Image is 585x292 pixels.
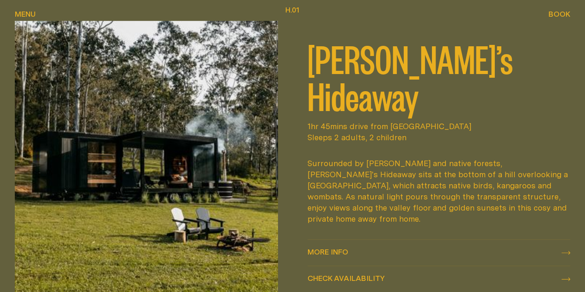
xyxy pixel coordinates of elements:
button: check availability [308,266,571,292]
span: 1hr 45mins drive from [GEOGRAPHIC_DATA] [308,121,571,132]
span: Book [548,10,570,18]
span: Menu [15,10,36,18]
a: More info [308,240,571,266]
span: More info [308,248,348,255]
span: Check availability [308,274,385,282]
button: show booking tray [548,9,570,20]
span: Sleeps 2 adults, 2 children [308,132,571,143]
div: Surrounded by [PERSON_NAME] and native forests, [PERSON_NAME]'s Hideaway sits at the bottom of a ... [308,158,571,224]
button: show menu [15,9,36,20]
h2: [PERSON_NAME]’s Hideaway [308,39,571,113]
